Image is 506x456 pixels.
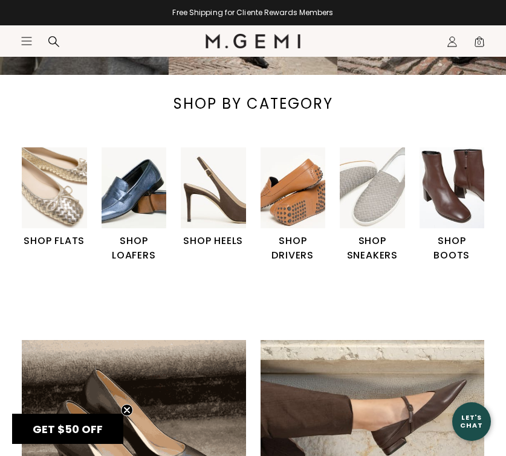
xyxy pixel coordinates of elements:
a: SHOP FLATS [22,147,87,248]
div: 6 / 6 [420,147,499,263]
a: SHOP BOOTS [420,147,485,263]
span: 0 [473,38,485,50]
h1: SHOP DRIVERS [261,234,326,263]
div: Let's Chat [452,414,491,429]
h1: SHOP FLATS [22,234,87,248]
img: M.Gemi [206,34,300,48]
div: 2 / 6 [102,147,181,263]
a: SHOP DRIVERS [261,147,326,263]
span: GET $50 OFF [33,422,103,437]
h1: SHOP BOOTS [420,234,485,263]
a: SHOP SNEAKERS [340,147,405,263]
button: Close teaser [121,404,133,416]
div: 3 / 6 [181,147,261,248]
h1: SHOP HEELS [181,234,246,248]
button: Open site menu [21,35,33,47]
div: GET $50 OFFClose teaser [12,414,123,444]
h1: SHOP SNEAKERS [340,234,405,263]
div: 5 / 6 [340,147,420,263]
div: 1 / 6 [22,147,102,248]
h1: SHOP LOAFERS [102,234,167,263]
div: 4 / 6 [261,147,340,263]
a: SHOP LOAFERS [102,147,167,263]
a: SHOP HEELS [181,147,246,248]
